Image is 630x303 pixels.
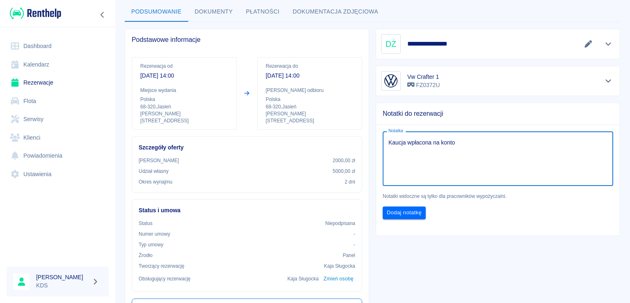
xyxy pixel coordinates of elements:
h6: [PERSON_NAME] [36,273,89,281]
h6: Status i umowa [139,206,355,215]
button: Podsumowanie [125,2,188,22]
p: Miejsce wydania [140,87,228,94]
p: 2000,00 zł [333,157,355,164]
p: Notatki widoczne są tylko dla pracowników wypożyczalni. [383,193,613,200]
button: Płatności [240,2,286,22]
button: Dokumentacja zdjęciowa [286,2,385,22]
p: Rezerwacja do [266,62,354,70]
p: [PERSON_NAME] [139,157,179,164]
button: Pokaż szczegóły [602,38,615,50]
p: Polska [140,96,228,103]
p: Polska [266,96,354,103]
span: Podstawowe informacje [132,36,362,44]
p: Rezerwacja od [140,62,228,70]
p: Kaja Sługocka [324,262,355,270]
p: Okres wynajmu [139,178,172,186]
p: [DATE] 14:00 [140,71,228,80]
a: Powiadomienia [7,147,109,165]
p: 68-320 , Jasień [140,103,228,110]
p: 68-320 , Jasień [266,103,354,110]
span: Notatki do rezerwacji [383,110,613,118]
div: DŻ [381,34,401,54]
p: - [354,230,355,238]
a: Rezerwacje [7,73,109,92]
a: Renthelp logo [7,7,61,20]
h6: Vw Crafter 1 [407,73,440,81]
a: Serwisy [7,110,109,129]
a: Klienci [7,129,109,147]
p: Niepodpisana [325,220,355,227]
button: Zmień osobę [322,273,355,285]
p: [PERSON_NAME][STREET_ADDRESS] [266,110,354,124]
p: [PERSON_NAME] odbioru [266,87,354,94]
p: Tworzący rezerwację [139,262,184,270]
p: Typ umowy [139,241,163,248]
p: Numer umowy [139,230,170,238]
p: FZ0372U [407,81,440,90]
p: Status [139,220,153,227]
p: 2 dni [345,178,355,186]
p: Obsługujący rezerwację [139,275,191,282]
p: [PERSON_NAME][STREET_ADDRESS] [140,110,228,124]
img: Image [383,73,399,89]
label: Notatka [388,128,403,134]
p: 5000,00 zł [333,168,355,175]
button: Dokumenty [188,2,240,22]
p: KDS [36,281,89,290]
button: Pokaż szczegóły [602,75,615,87]
p: Panel [343,252,356,259]
h6: Szczegóły oferty [139,143,355,152]
p: - [354,241,355,248]
button: Zwiń nawigację [96,9,109,20]
p: Udział własny [139,168,169,175]
p: Żrodło [139,252,153,259]
a: Dashboard [7,37,109,55]
img: Renthelp logo [10,7,61,20]
button: Dodaj notatkę [383,207,426,219]
button: Edytuj dane [582,38,595,50]
a: Flota [7,92,109,110]
a: Ustawienia [7,165,109,184]
p: [DATE] 14:00 [266,71,354,80]
p: Kaja Sługocka [288,275,319,282]
a: Kalendarz [7,55,109,74]
textarea: Kaucja wpłacona na konto [388,138,607,179]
